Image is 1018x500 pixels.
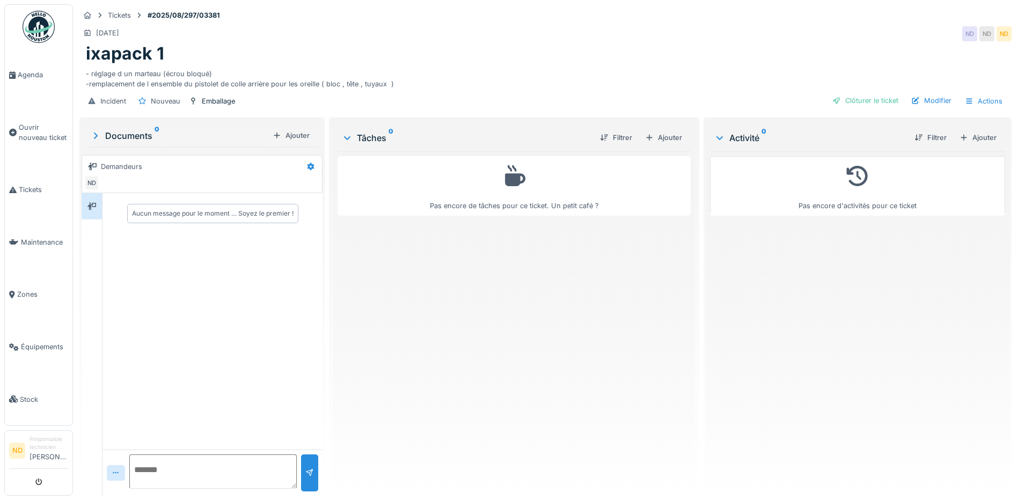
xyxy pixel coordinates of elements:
[5,49,72,101] a: Agenda
[761,131,766,144] sup: 0
[21,237,68,247] span: Maintenance
[5,321,72,373] a: Équipements
[19,185,68,195] span: Tickets
[17,289,68,299] span: Zones
[960,93,1007,109] div: Actions
[5,164,72,216] a: Tickets
[30,435,68,452] div: Responsable technicien
[997,26,1012,41] div: ND
[596,130,636,145] div: Filtrer
[9,443,25,459] li: ND
[5,101,72,164] a: Ouvrir nouveau ticket
[714,131,906,144] div: Activité
[108,10,131,20] div: Tickets
[202,96,235,106] div: Emballage
[19,122,68,143] span: Ouvrir nouveau ticket
[143,10,224,20] strong: #2025/08/297/03381
[345,161,684,211] div: Pas encore de tâches pour ce ticket. Un petit café ?
[23,11,55,43] img: Badge_color-CXgf-gQk.svg
[20,394,68,405] span: Stock
[100,96,126,106] div: Incident
[828,93,903,108] div: Clôturer le ticket
[30,435,68,466] li: [PERSON_NAME]
[101,161,142,172] div: Demandeurs
[641,130,686,145] div: Ajouter
[5,373,72,425] a: Stock
[5,216,72,269] a: Maintenance
[268,128,314,143] div: Ajouter
[18,70,68,80] span: Agenda
[979,26,994,41] div: ND
[9,435,68,469] a: ND Responsable technicien[PERSON_NAME]
[155,129,159,142] sup: 0
[955,130,1001,145] div: Ajouter
[151,96,180,106] div: Nouveau
[962,26,977,41] div: ND
[342,131,591,144] div: Tâches
[96,28,119,38] div: [DATE]
[90,129,268,142] div: Documents
[86,64,1005,89] div: - réglage d un marteau (écrou bloqué) -remplacement de l ensemble du pistolet de colle arrière po...
[84,175,99,190] div: ND
[86,43,164,64] h1: ixapack 1
[132,209,294,218] div: Aucun message pour le moment … Soyez le premier !
[910,130,951,145] div: Filtrer
[389,131,393,144] sup: 0
[5,268,72,321] a: Zones
[717,161,998,211] div: Pas encore d'activités pour ce ticket
[21,342,68,352] span: Équipements
[907,93,956,108] div: Modifier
